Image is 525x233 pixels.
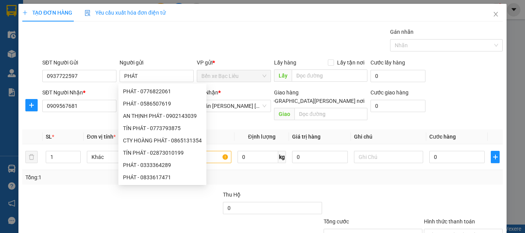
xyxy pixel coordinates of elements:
[197,89,218,96] span: VP Nhận
[118,147,206,159] div: TÍN PHÁT - 02873010199
[274,89,299,96] span: Giao hàng
[120,58,194,67] div: Người gửi
[292,151,347,163] input: 0
[294,108,367,120] input: Dọc đường
[197,58,271,67] div: VP gửi
[278,151,286,163] span: kg
[22,10,72,16] span: TẠO ĐƠN HÀNG
[118,134,206,147] div: CTY HOÀNG PHÁT - 0865131354
[123,149,202,157] div: TÍN PHÁT - 02873010199
[248,134,275,140] span: Định lượng
[85,10,91,16] img: icon
[274,108,294,120] span: Giao
[118,97,206,110] div: PHÁT - 0586507619
[85,10,166,16] span: Yêu cầu xuất hóa đơn điện tử
[493,11,499,17] span: close
[118,110,206,122] div: AN THỊNH PHÁT - 0902143039
[491,154,499,160] span: plus
[25,99,38,111] button: plus
[123,99,202,108] div: PHÁT - 0586507619
[491,151,500,163] button: plus
[118,171,206,183] div: PHÁT - 0833617471
[42,58,116,67] div: SĐT Người Gửi
[354,151,423,163] input: Ghi Chú
[91,151,151,163] span: Khác
[274,59,296,66] span: Lấy hàng
[22,10,28,15] span: plus
[259,97,367,105] span: [GEOGRAPHIC_DATA][PERSON_NAME] nơi
[429,134,456,140] span: Cước hàng
[334,58,367,67] span: Lấy tận nơi
[201,70,266,82] span: Bến xe Bạc Liêu
[390,29,414,35] label: Gán nhãn
[123,136,202,145] div: CTY HOÀNG PHÁT - 0865131354
[26,102,37,108] span: plus
[118,85,206,97] div: PHÁT - 0776822061
[42,88,116,97] div: SĐT Người Nhận
[123,161,202,169] div: PHÁT - 0333364289
[370,59,405,66] label: Cước lấy hàng
[123,173,202,182] div: PHÁT - 0833617471
[46,134,52,140] span: SL
[351,129,426,144] th: Ghi chú
[25,151,38,163] button: delete
[25,173,203,182] div: Tổng: 1
[370,70,425,82] input: Cước lấy hàng
[324,218,349,225] span: Tổng cước
[201,100,266,112] span: Văn phòng Hồ Chí Minh
[87,134,116,140] span: Đơn vị tính
[118,122,206,134] div: TÍN PHÁT - 0773793875
[123,87,202,96] div: PHÁT - 0776822061
[370,89,409,96] label: Cước giao hàng
[118,159,206,171] div: PHÁT - 0333364289
[292,134,321,140] span: Giá trị hàng
[274,69,292,82] span: Lấy
[292,69,367,82] input: Dọc đường
[485,4,507,25] button: Close
[123,124,202,132] div: TÍN PHÁT - 0773793875
[370,100,425,112] input: Cước giao hàng
[123,112,202,120] div: AN THỊNH PHÁT - 0902143039
[424,218,475,225] label: Hình thức thanh toán
[223,192,241,198] span: Thu Hộ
